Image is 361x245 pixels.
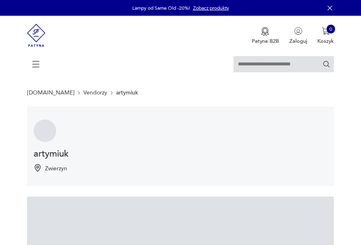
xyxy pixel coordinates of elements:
[116,90,138,96] p: artymiuk
[317,27,334,45] button: 0Koszyk
[132,5,190,11] p: Lampy od Same Old -20%!
[289,27,307,45] button: Zaloguj
[327,25,336,34] div: 0
[294,27,302,35] img: Ikonka użytkownika
[27,90,74,96] a: [DOMAIN_NAME]
[83,90,107,96] a: Vendorzy
[27,16,46,55] img: Patyna - sklep z meblami i dekoracjami vintage
[322,27,330,35] img: Ikona koszyka
[252,38,279,45] p: Patyna B2B
[261,27,269,36] img: Ikona medalu
[34,164,42,172] img: Ikonka pinezki mapy
[252,27,279,45] button: Patyna B2B
[193,5,229,11] a: Zobacz produkty
[289,38,307,45] p: Zaloguj
[252,27,279,45] a: Ikona medaluPatyna B2B
[317,38,334,45] p: Koszyk
[45,165,67,173] p: Zwierzyn
[34,149,327,159] h1: artymiuk
[323,60,330,68] button: Szukaj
